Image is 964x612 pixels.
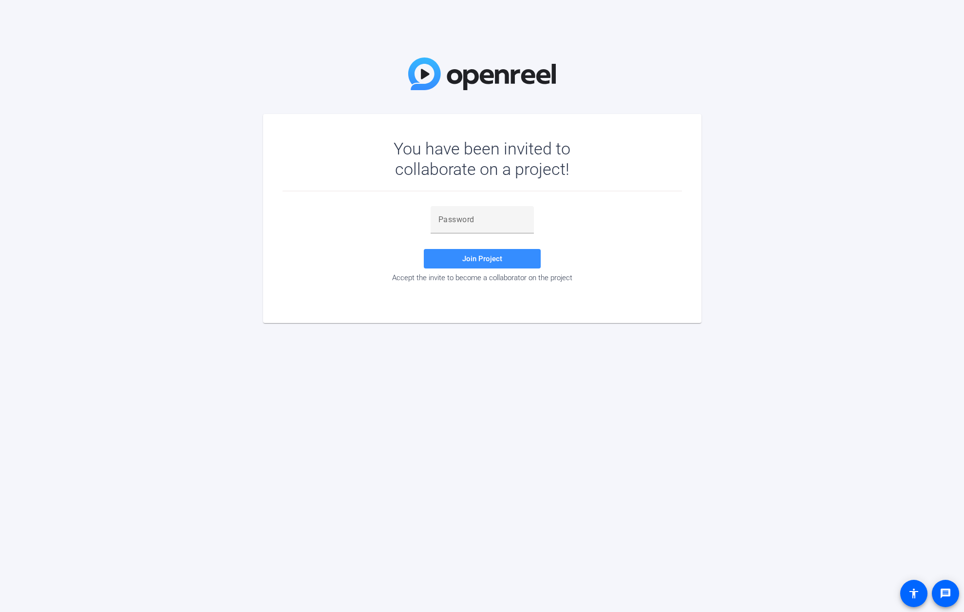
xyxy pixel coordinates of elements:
div: You have been invited to collaborate on a project! [365,138,599,179]
mat-icon: accessibility [908,588,920,599]
input: Password [438,214,526,226]
img: OpenReel Logo [408,57,556,90]
span: Join Project [462,254,502,263]
mat-icon: message [940,588,951,599]
div: Accept the invite to become a collaborator on the project [283,273,682,282]
button: Join Project [424,249,541,268]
